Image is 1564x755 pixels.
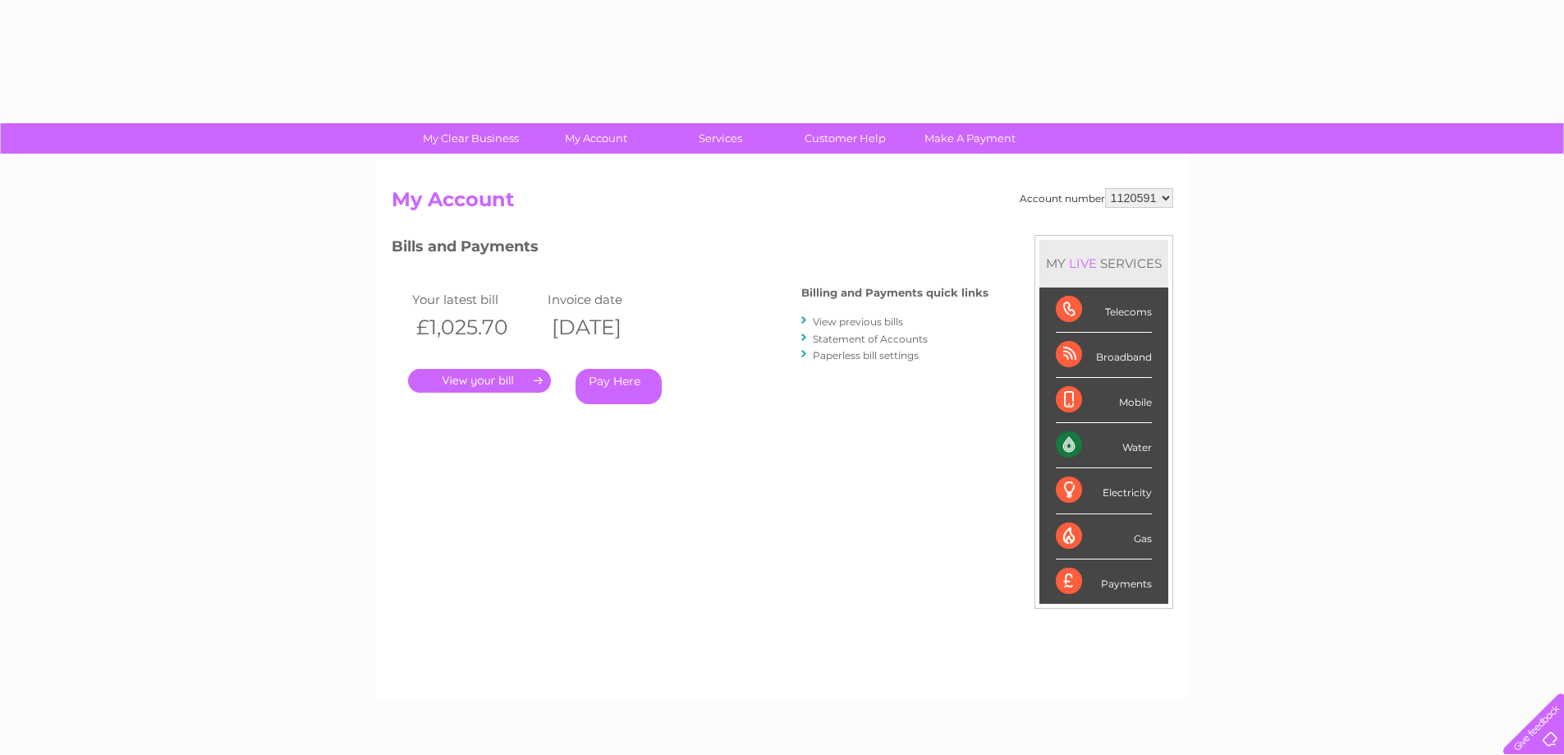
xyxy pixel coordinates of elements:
div: Electricity [1056,468,1152,513]
a: View previous bills [813,315,903,328]
div: Mobile [1056,378,1152,423]
a: Paperless bill settings [813,349,919,361]
div: Account number [1020,188,1173,208]
a: My Account [528,123,663,154]
div: LIVE [1066,256,1100,271]
a: My Clear Business [403,123,539,154]
th: £1,025.70 [408,311,544,344]
div: Payments [1056,559,1152,604]
h2: My Account [392,188,1173,219]
a: Services [653,123,788,154]
h3: Bills and Payments [392,235,988,264]
div: Water [1056,423,1152,468]
td: Your latest bill [408,288,544,311]
td: Invoice date [544,288,679,311]
a: . [408,369,551,393]
th: [DATE] [544,311,679,344]
a: Make A Payment [902,123,1038,154]
h4: Billing and Payments quick links [801,287,988,299]
a: Statement of Accounts [813,333,928,345]
a: Customer Help [777,123,913,154]
div: Gas [1056,514,1152,559]
a: Pay Here [576,369,662,404]
div: MY SERVICES [1039,240,1168,287]
div: Telecoms [1056,288,1152,333]
div: Broadband [1056,333,1152,378]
